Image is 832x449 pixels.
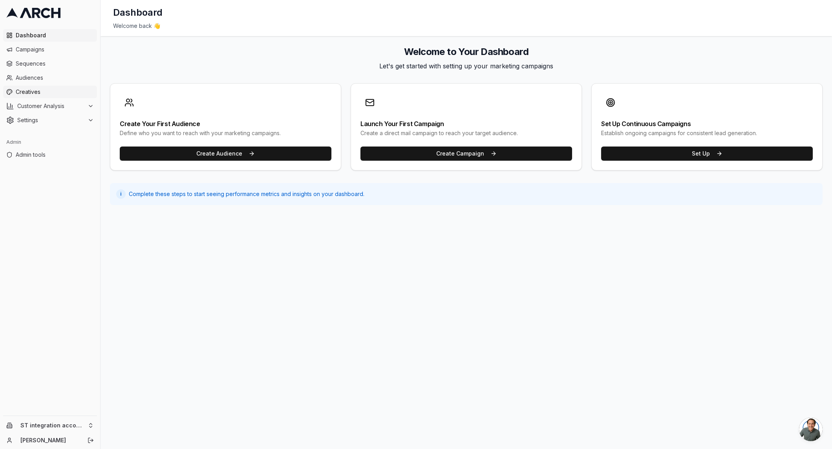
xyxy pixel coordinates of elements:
span: Campaigns [16,46,94,53]
span: Customer Analysis [17,102,84,110]
div: Define who you want to reach with your marketing campaigns. [120,129,331,137]
div: Create Your First Audience [120,121,331,127]
a: Admin tools [3,148,97,161]
div: Establish ongoing campaigns for consistent lead generation. [601,129,813,137]
span: Dashboard [16,31,94,39]
button: Create Campaign [360,147,572,161]
a: Campaigns [3,43,97,56]
a: Dashboard [3,29,97,42]
p: Let's get started with setting up your marketing campaigns [110,61,823,71]
span: ST integration account [20,422,84,429]
span: Sequences [16,60,94,68]
div: Set Up Continuous Campaigns [601,121,813,127]
a: Creatives [3,86,97,98]
span: Creatives [16,88,94,96]
button: Set Up [601,147,813,161]
a: Open chat [799,418,823,441]
div: Launch Your First Campaign [360,121,572,127]
h2: Welcome to Your Dashboard [110,46,823,58]
span: i [120,191,122,197]
span: Complete these steps to start seeing performance metrics and insights on your dashboard. [129,190,364,198]
button: Customer Analysis [3,100,97,112]
h1: Dashboard [113,6,163,19]
button: Log out [85,435,96,446]
button: Create Audience [120,147,331,161]
span: Admin tools [16,151,94,159]
button: Settings [3,114,97,126]
div: Admin [3,136,97,148]
div: Create a direct mail campaign to reach your target audience. [360,129,572,137]
span: Settings [17,116,84,124]
span: Audiences [16,74,94,82]
button: ST integration account [3,419,97,432]
div: Welcome back 👋 [113,22,819,30]
a: Sequences [3,57,97,70]
a: Audiences [3,71,97,84]
a: [PERSON_NAME] [20,436,79,444]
